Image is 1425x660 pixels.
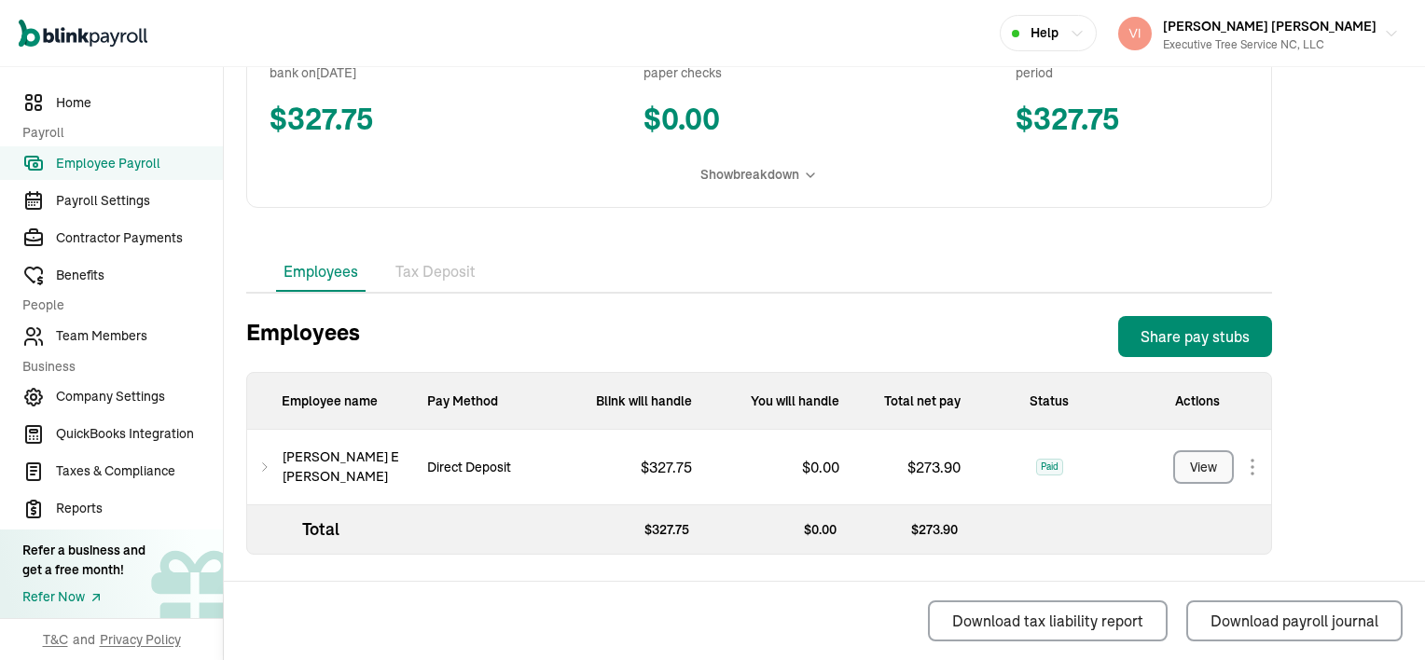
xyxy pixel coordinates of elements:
[56,191,223,211] span: Payroll Settings
[56,228,223,248] span: Contractor Payments
[22,357,212,377] span: Business
[1211,610,1378,632] div: Download payroll journal
[56,93,223,113] span: Home
[560,505,708,554] p: $ 327.75
[1163,18,1377,34] span: [PERSON_NAME] [PERSON_NAME]
[22,587,145,607] a: Refer Now
[1163,36,1377,53] div: Executive Tree Service NC, LLC
[928,600,1168,641] button: Download tax liability report
[56,326,223,346] span: Team Members
[1332,571,1425,660] iframe: Chat Widget
[1118,316,1272,357] button: Share pay stubs
[787,456,854,478] p: $ 0.00
[56,499,223,518] span: Reports
[643,98,877,143] span: $ 0.00
[855,505,976,554] p: $ 273.90
[1186,600,1403,641] button: Download payroll journal
[43,630,68,649] span: T&C
[1036,459,1063,475] span: Paid
[247,373,412,430] p: Employee name
[1000,15,1097,51] button: Help
[283,447,412,487] span: [PERSON_NAME] E [PERSON_NAME]
[270,98,503,143] span: $ 327.75
[56,154,223,173] span: Employee Payroll
[22,123,212,143] span: Payroll
[1111,10,1406,57] button: [PERSON_NAME] [PERSON_NAME]Executive Tree Service NC, LLC
[892,456,961,478] p: $ 273.90
[626,456,707,478] p: $ 327.75
[707,373,854,430] div: You will handle
[412,458,526,477] p: Direct Deposit
[388,253,483,292] li: Tax Deposit
[1123,373,1271,430] div: Actions
[22,296,212,315] span: People
[56,461,223,481] span: Taxes & Compliance
[22,541,145,580] div: Refer a business and get a free month!
[1141,325,1250,348] div: Share pay stubs
[56,387,223,406] span: Company Settings
[1016,98,1249,143] span: $ 327.75
[1031,23,1058,43] span: Help
[56,424,223,444] span: QuickBooks Integration
[246,316,360,357] h3: Employees
[276,253,366,292] li: Employees
[1190,458,1217,477] div: View
[975,373,1123,430] div: Status
[700,165,799,185] span: Show breakdown
[854,373,975,430] div: Total net pay
[100,630,181,649] span: Privacy Policy
[19,7,147,61] nav: Global
[247,505,413,554] p: Total
[952,610,1143,632] div: Download tax liability report
[560,373,707,430] p: Blink will handle
[56,266,223,285] span: Benefits
[708,505,855,554] p: $ 0.00
[1173,450,1234,484] button: View
[412,373,560,430] p: Pay Method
